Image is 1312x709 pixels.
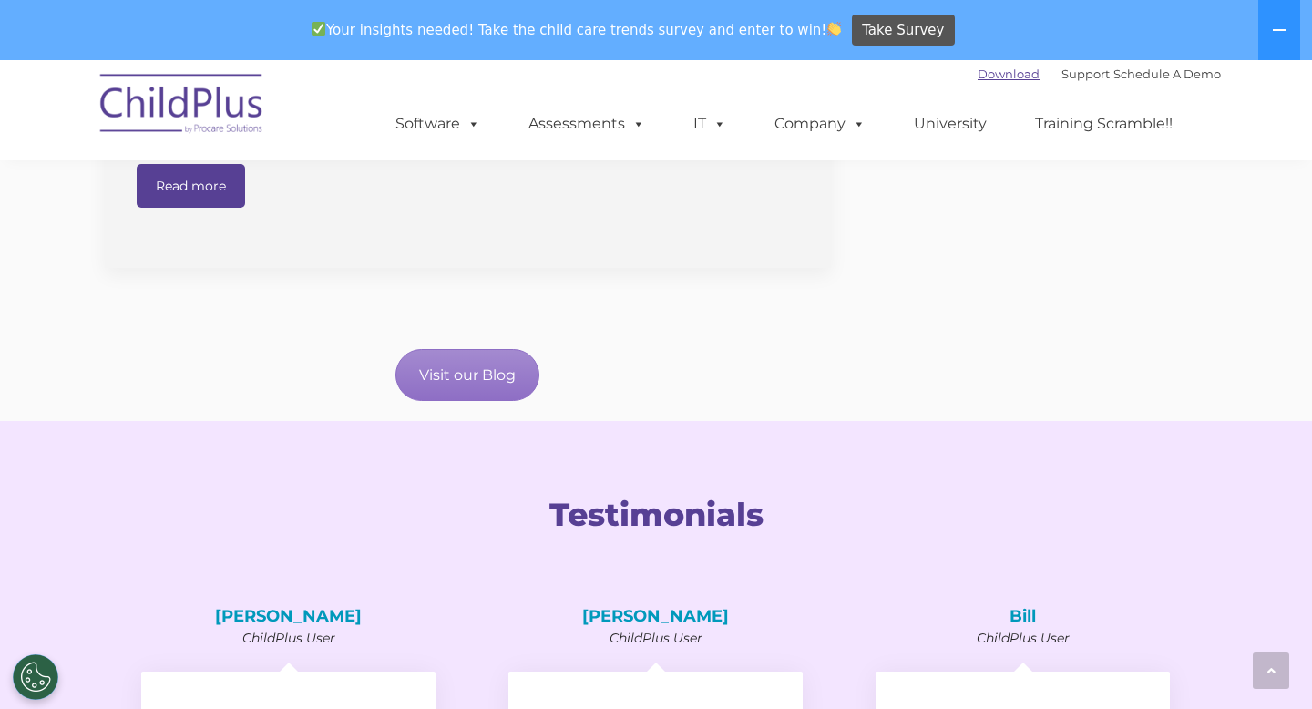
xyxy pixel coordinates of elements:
[141,632,436,644] p: ChildPlus User
[978,67,1040,81] a: Download
[141,608,436,624] h4: [PERSON_NAME]
[377,106,498,142] a: Software
[510,106,663,142] a: Assessments
[508,608,803,624] h4: [PERSON_NAME]
[508,632,803,644] p: ChildPlus User
[756,106,884,142] a: Company
[876,608,1170,624] h4: Bill
[1061,67,1110,81] a: Support
[549,495,764,534] span: Testimonials
[827,22,841,36] img: 👏
[876,632,1170,644] p: ChildPlus User
[1017,106,1191,142] a: Training Scramble!!
[896,106,1005,142] a: University
[852,15,955,46] a: Take Survey
[675,106,744,142] a: IT
[978,67,1221,81] font: |
[395,349,539,401] a: Visit our Blog
[13,654,58,700] button: Cookies Settings
[137,164,245,208] a: Read more
[1113,67,1221,81] a: Schedule A Demo
[312,22,325,36] img: ✅
[862,15,944,46] span: Take Survey
[91,61,273,152] img: ChildPlus by Procare Solutions
[303,12,849,47] span: Your insights needed! Take the child care trends survey and enter to win!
